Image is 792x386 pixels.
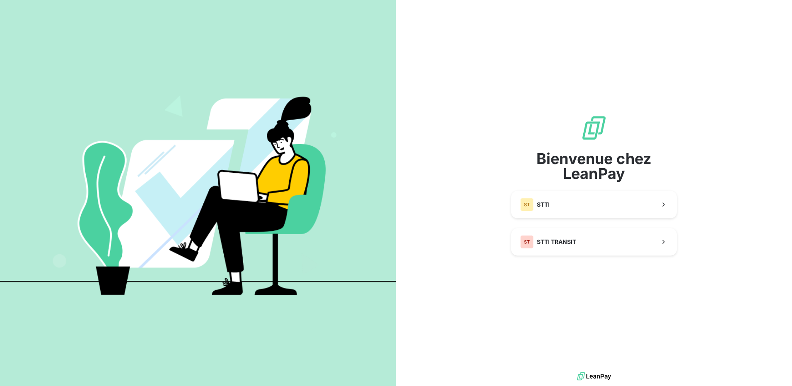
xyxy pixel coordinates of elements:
img: logo [577,370,611,383]
button: STSTTI [511,191,677,218]
span: Bienvenue chez LeanPay [511,151,677,181]
div: ST [520,235,534,248]
span: STTI TRANSIT [537,238,576,246]
div: ST [520,198,534,211]
span: STTI [537,200,550,209]
button: STSTTI TRANSIT [511,228,677,256]
img: logo sigle [581,115,607,141]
